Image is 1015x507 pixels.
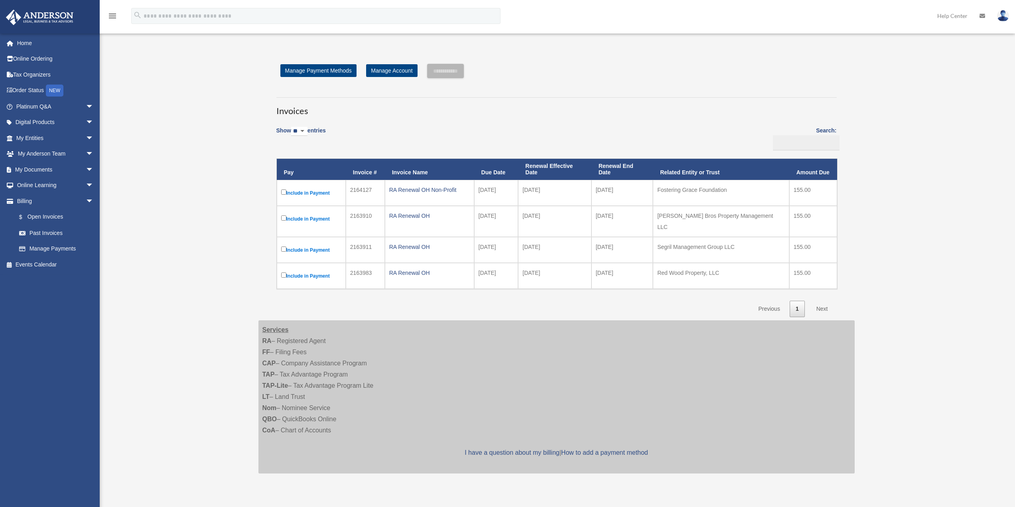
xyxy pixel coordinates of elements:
td: 155.00 [789,263,837,289]
td: 155.00 [789,180,837,206]
td: Fostering Grace Foundation [653,180,789,206]
td: [PERSON_NAME] Bros Property Management LLC [653,206,789,237]
a: Tax Organizers [6,67,106,83]
a: I have a question about my billing [465,449,559,456]
a: Past Invoices [11,225,102,241]
div: RA Renewal OH Non-Profit [389,184,470,195]
a: $Open Invoices [11,209,98,225]
span: arrow_drop_down [86,114,102,131]
a: Events Calendar [6,256,106,272]
strong: CAP [262,360,276,367]
a: Platinum Q&Aarrow_drop_down [6,99,106,114]
label: Include in Payment [281,271,341,281]
a: My Anderson Teamarrow_drop_down [6,146,106,162]
td: 2164127 [346,180,385,206]
strong: CoA [262,427,276,434]
i: menu [108,11,117,21]
strong: TAP-Lite [262,382,288,389]
td: [DATE] [518,263,591,289]
strong: TAP [262,371,275,378]
td: [DATE] [474,206,518,237]
a: Online Learningarrow_drop_down [6,178,106,193]
span: arrow_drop_down [86,130,102,146]
a: menu [108,14,117,21]
td: 2163910 [346,206,385,237]
td: 155.00 [789,206,837,237]
img: User Pic [997,10,1009,22]
td: 2163911 [346,237,385,263]
td: Segril Management Group LLC [653,237,789,263]
td: [DATE] [591,263,653,289]
th: Related Entity or Trust: activate to sort column ascending [653,159,789,180]
th: Pay: activate to sort column descending [277,159,346,180]
td: [DATE] [591,180,653,206]
a: Online Ordering [6,51,106,67]
strong: LT [262,393,270,400]
td: [DATE] [474,180,518,206]
span: arrow_drop_down [86,99,102,115]
div: – Registered Agent – Filing Fees – Company Assistance Program – Tax Advantage Program – Tax Advan... [258,320,855,473]
a: Manage Account [366,64,417,77]
a: Digital Productsarrow_drop_down [6,114,106,130]
th: Invoice Name: activate to sort column ascending [385,159,474,180]
a: Home [6,35,106,51]
td: [DATE] [591,206,653,237]
th: Renewal Effective Date: activate to sort column ascending [518,159,591,180]
h3: Invoices [276,97,837,117]
span: $ [24,212,28,222]
label: Search: [770,126,837,150]
strong: RA [262,337,272,344]
strong: Services [262,326,289,333]
label: Include in Payment [281,214,341,224]
td: [DATE] [518,180,591,206]
td: [DATE] [474,237,518,263]
div: RA Renewal OH [389,210,470,221]
a: My Entitiesarrow_drop_down [6,130,106,146]
a: Manage Payment Methods [280,64,357,77]
span: arrow_drop_down [86,162,102,178]
p: | [262,447,851,458]
img: Anderson Advisors Platinum Portal [4,10,76,25]
span: arrow_drop_down [86,146,102,162]
input: Search: [773,135,840,150]
a: Previous [752,301,786,317]
a: My Documentsarrow_drop_down [6,162,106,178]
input: Include in Payment [281,189,286,195]
span: arrow_drop_down [86,178,102,194]
input: Include in Payment [281,272,286,278]
strong: FF [262,349,270,355]
input: Include in Payment [281,247,286,252]
div: RA Renewal OH [389,241,470,253]
strong: QBO [262,416,277,422]
div: RA Renewal OH [389,267,470,278]
a: Billingarrow_drop_down [6,193,102,209]
td: [DATE] [518,237,591,263]
a: How to add a payment method [561,449,648,456]
div: NEW [46,85,63,97]
td: [DATE] [518,206,591,237]
label: Include in Payment [281,245,341,255]
td: 155.00 [789,237,837,263]
span: arrow_drop_down [86,193,102,209]
th: Invoice #: activate to sort column ascending [346,159,385,180]
i: search [133,11,142,20]
a: 1 [790,301,805,317]
td: [DATE] [591,237,653,263]
a: Order StatusNEW [6,83,106,99]
th: Amount Due: activate to sort column ascending [789,159,837,180]
select: Showentries [291,127,307,136]
td: 2163983 [346,263,385,289]
th: Renewal End Date: activate to sort column ascending [591,159,653,180]
td: [DATE] [474,263,518,289]
input: Include in Payment [281,215,286,221]
strong: Nom [262,404,277,411]
label: Show entries [276,126,326,144]
a: Next [810,301,834,317]
th: Due Date: activate to sort column ascending [474,159,518,180]
td: Red Wood Property, LLC [653,263,789,289]
a: Manage Payments [11,241,102,257]
label: Include in Payment [281,188,341,198]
